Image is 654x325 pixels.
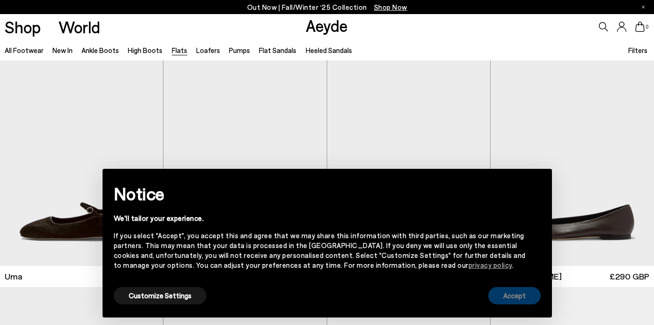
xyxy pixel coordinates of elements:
[229,46,250,54] a: Pumps
[5,46,44,54] a: All Footwear
[128,46,162,54] a: High Boots
[81,46,119,54] a: Ankle Boots
[635,22,645,32] a: 0
[247,1,407,13] p: Out Now | Fall/Winter ‘25 Collection
[306,15,348,35] a: Aeyde
[114,287,206,304] button: Customize Settings
[5,19,41,35] a: Shop
[534,176,540,189] span: ×
[196,46,220,54] a: Loafers
[114,181,526,206] h2: Notice
[259,46,296,54] a: Flat Sandals
[327,60,490,266] div: 1 / 6
[645,24,649,30] span: 0
[172,46,187,54] a: Flats
[610,271,649,282] span: £290 GBP
[59,19,100,35] a: World
[491,266,654,287] a: [PERSON_NAME] £290 GBP
[5,271,22,282] span: Uma
[628,46,647,54] span: Filters
[491,60,654,266] img: Ellie Almond-Toe Flats
[52,46,73,54] a: New In
[490,60,653,266] div: 2 / 6
[114,213,526,223] div: We'll tailor your experience.
[306,46,352,54] a: Heeled Sandals
[469,261,512,269] a: privacy policy
[114,231,526,270] div: If you select "Accept", you accept this and agree that we may share this information with third p...
[490,60,653,266] img: Ellie Almond-Toe Flats
[327,60,490,266] a: 6 / 6 1 / 6 2 / 6 3 / 6 4 / 6 5 / 6 6 / 6 1 / 6 Next slide Previous slide
[163,60,326,266] img: Uma Ponyhair Flats
[327,60,490,266] img: Ellie Almond-Toe Flats
[488,287,541,304] button: Accept
[374,3,407,11] span: Navigate to /collections/new-in
[526,172,548,194] button: Close this notice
